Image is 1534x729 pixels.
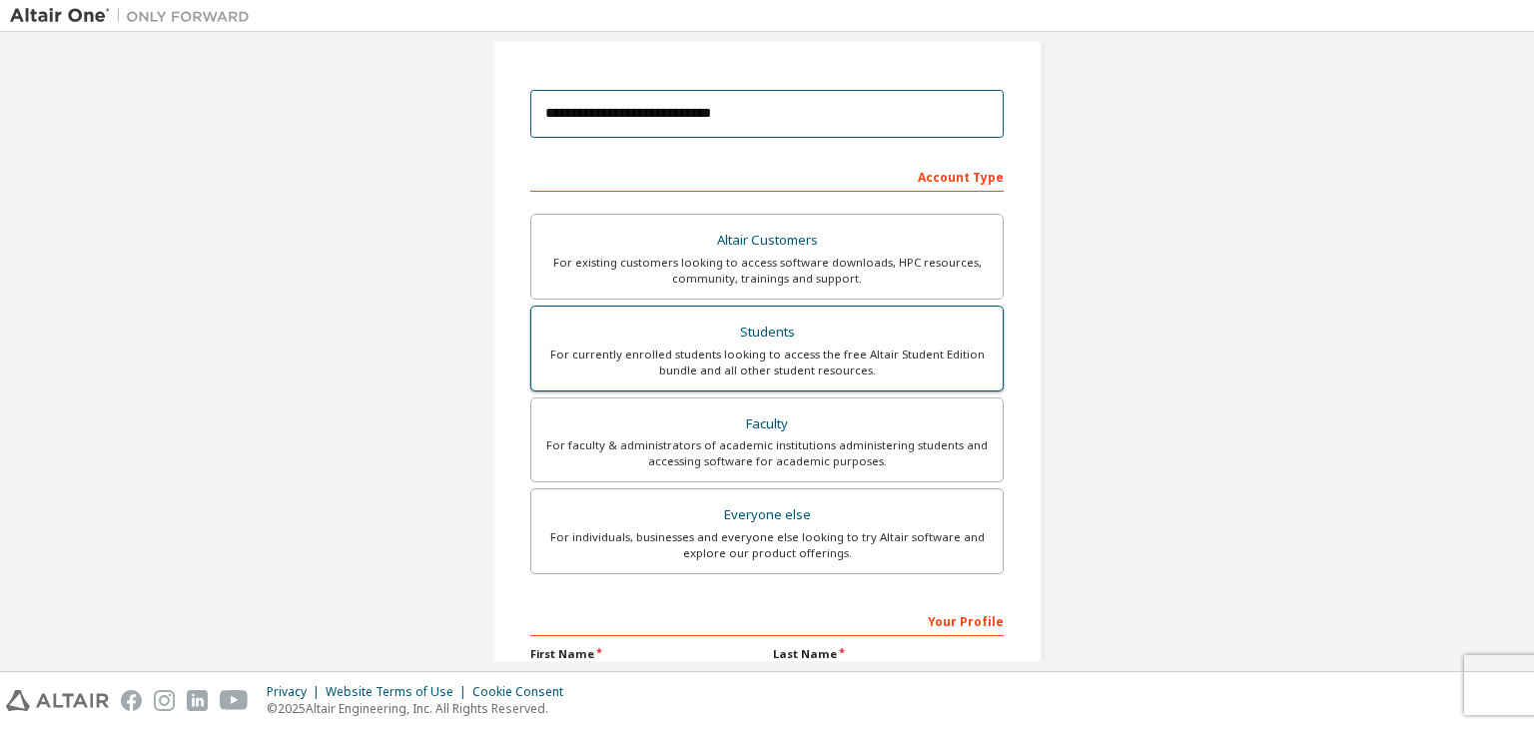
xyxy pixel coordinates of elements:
img: instagram.svg [154,690,175,711]
img: Altair One [10,6,260,26]
div: Everyone else [543,501,991,529]
img: youtube.svg [220,690,249,711]
div: For currently enrolled students looking to access the free Altair Student Edition bundle and all ... [543,347,991,378]
div: Your Profile [530,604,1004,636]
div: Privacy [267,684,326,700]
div: For individuals, businesses and everyone else looking to try Altair software and explore our prod... [543,529,991,561]
div: Students [543,319,991,347]
div: Faculty [543,410,991,438]
label: First Name [530,646,761,662]
label: Last Name [773,646,1004,662]
img: altair_logo.svg [6,690,109,711]
img: facebook.svg [121,690,142,711]
div: For faculty & administrators of academic institutions administering students and accessing softwa... [543,437,991,469]
div: Cookie Consent [472,684,575,700]
p: © 2025 Altair Engineering, Inc. All Rights Reserved. [267,700,575,717]
div: Website Terms of Use [326,684,472,700]
img: linkedin.svg [187,690,208,711]
div: Account Type [530,160,1004,192]
div: For existing customers looking to access software downloads, HPC resources, community, trainings ... [543,255,991,287]
div: Altair Customers [543,227,991,255]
